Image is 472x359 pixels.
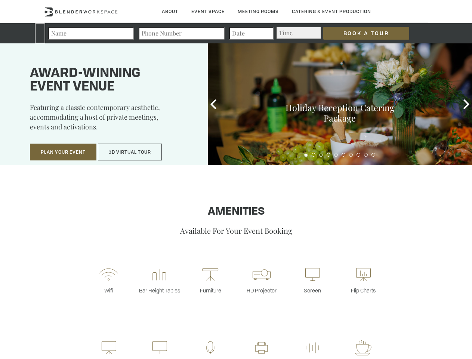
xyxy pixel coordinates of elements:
p: Bar Height Tables [134,287,185,294]
p: Featuring a classic contemporary aesthetic, accommodating a host of private meetings, events and ... [30,102,189,137]
button: Plan Your Event [30,144,96,161]
p: Furniture [185,287,236,294]
input: Name [48,27,134,40]
a: Holiday Reception Catering Package [286,102,394,124]
input: Date [229,27,274,40]
h1: Award-winning event venue [30,67,189,94]
input: Phone Number [139,27,225,40]
p: Available For Your Event Booking [24,225,448,236]
h1: Amenities [24,206,448,218]
input: Book a Tour [323,27,409,40]
button: 3D Virtual Tour [98,144,162,161]
p: Screen [287,287,338,294]
p: Flip Charts [338,287,389,294]
p: Wifi [83,287,134,294]
p: HD Projector [236,287,287,294]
